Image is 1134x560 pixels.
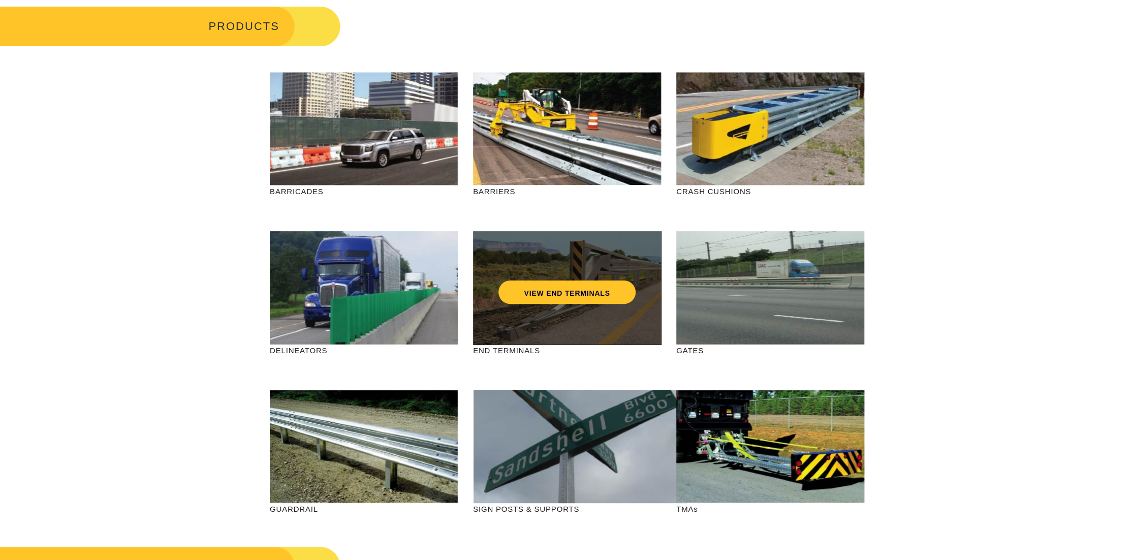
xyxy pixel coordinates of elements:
p: END TERMINALS [473,345,661,356]
p: TMAs [676,503,864,515]
p: GUARDRAIL [270,503,458,515]
p: SIGN POSTS & SUPPORTS [473,503,661,515]
p: GATES [676,345,864,356]
p: BARRIERS [473,185,661,197]
p: CRASH CUSHIONS [676,185,864,197]
p: BARRICADES [270,185,458,197]
p: DELINEATORS [270,345,458,356]
a: VIEW END TERMINALS [498,281,635,304]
